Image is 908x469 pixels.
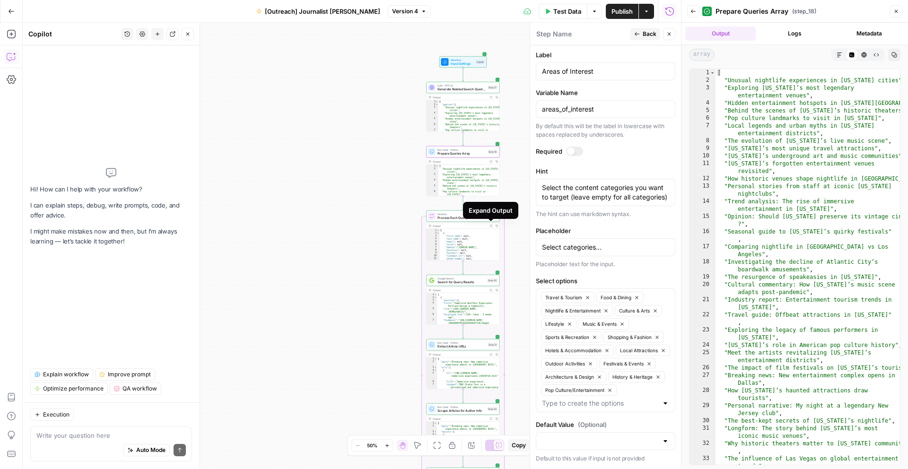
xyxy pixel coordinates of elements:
[536,226,675,235] label: Placeholder
[43,384,104,393] span: Optimize performance
[616,345,670,356] button: Local Attractions
[427,319,437,330] div: 7
[437,148,486,152] span: Run Code · Python
[834,26,904,41] button: Metadata
[427,372,437,380] div: 5
[542,104,669,114] input: areas_of_interest
[463,261,464,274] g: Edge from step_19 to step_20
[541,318,576,330] button: Lifestyle
[123,444,170,456] button: Auto Mode
[603,331,664,343] button: Shopping & Fashion
[690,122,716,137] div: 7
[427,165,438,167] div: 1
[643,30,656,38] span: Back
[542,399,658,408] input: Type to create the options
[463,453,464,467] g: Edge from step_22 to step_23
[553,7,581,16] span: Test Data
[427,117,438,123] div: 5
[436,103,438,106] span: Toggle code folding, rows 2 through 102
[427,275,500,325] div: Google SearchSearch for Query ResultsStep 20Output[ { "position":1, "title":"Immersive NestFest E...
[690,387,716,402] div: 28
[427,425,437,430] div: 2
[427,299,437,302] div: 3
[690,425,716,440] div: 31
[434,433,437,436] span: Toggle code folding, rows 4 through 17
[545,347,602,354] span: Hotels & Accommodation
[427,360,437,366] div: 2
[463,325,464,339] g: Edge from step_20 to step_21
[427,296,437,299] div: 2
[427,246,440,249] div: 7
[716,7,788,16] span: Prepare Queries Array
[451,58,474,62] span: Workflow
[30,200,192,220] p: I can explain steps, debug, write prompts, code, and offer advice.
[536,147,675,156] label: Required
[690,349,716,364] div: 25
[488,343,498,347] div: Step 21
[437,408,485,413] span: Scrape Articles for Author Info
[436,100,438,103] span: Toggle code folding, rows 1 through 103
[463,196,464,210] g: Edge from step_18 to step_19
[690,198,716,213] div: 14
[427,82,500,132] div: LLM · GPT-4.1Generate Related Search QueriesStep 17Output{ "queries":[ "Unusual nightlife experie...
[433,224,487,228] div: Output
[436,165,438,167] span: Toggle code folding, rows 1 through 101
[434,366,437,369] span: Toggle code folding, rows 3 through 24
[427,302,437,307] div: 4
[536,88,675,97] label: Variable Name
[95,368,155,381] button: Improve prompt
[690,281,716,296] div: 20
[545,294,582,301] span: Travel & Tourism
[710,69,715,77] span: Toggle code folding, rows 1 through 101
[427,146,500,196] div: Run Code · PythonPrepare Queries ArrayStep 18Output[ "Unusual nightlife experiences in [US_STATE]...
[427,257,440,260] div: 11
[536,454,675,463] p: Default to this value if input is not provided
[427,380,437,383] div: 6
[690,84,716,99] div: 3
[541,292,594,303] button: Travel & Tourism
[427,179,438,184] div: 4
[434,293,437,296] span: Toggle code folding, rows 1 through 96
[427,252,440,254] div: 9
[437,280,485,285] span: Search for Query Results
[536,166,675,176] label: Hint
[427,234,440,237] div: 3
[427,339,500,389] div: Run Code · PythonExtract Article URLsStep 21Output{ "query":"Breaking news: New immersive experie...
[690,364,716,372] div: 26
[433,353,487,356] div: Output
[690,311,716,326] div: 22
[463,389,464,403] g: Edge from step_21 to step_22
[690,372,716,387] div: 27
[136,446,166,454] span: Auto Mode
[251,4,386,19] button: [Outreach] Journalist [PERSON_NAME]
[427,112,438,117] div: 4
[476,60,485,64] div: Inputs
[451,61,474,66] span: Input Settings
[690,160,716,175] div: 11
[488,150,498,154] div: Step 18
[690,326,716,341] div: 23
[433,160,487,164] div: Output
[619,307,650,314] span: Culture & Arts
[487,278,498,283] div: Step 20
[583,320,617,328] span: Music & Events
[690,402,716,417] div: 29
[388,5,431,17] button: Version 4
[690,182,716,198] div: 13
[690,228,716,243] div: 16
[427,254,440,257] div: 10
[690,440,716,455] div: 32
[463,68,464,81] g: Edge from start to step_17
[434,369,437,372] span: Toggle code folding, rows 4 through 8
[541,371,606,382] button: Architecture & Design
[541,358,597,369] button: Outdoor Activities
[367,442,377,449] span: 50%
[427,430,437,433] div: 3
[541,345,614,356] button: Hotels & Accommodation
[545,307,601,314] span: Nightlife & Entertainment
[690,296,716,311] div: 21
[545,360,585,367] span: Outdoor Activities
[606,4,638,19] button: Publish
[542,183,669,202] textarea: Select the content categories you want to target (leave empty for all categories)
[434,422,437,425] span: Toggle code folding, rows 1 through 57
